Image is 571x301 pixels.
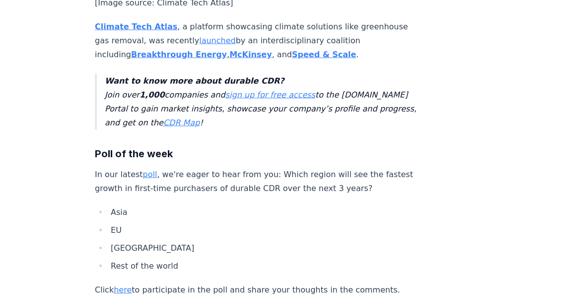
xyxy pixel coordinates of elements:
a: here [114,285,132,295]
li: Rest of the world [108,259,424,273]
p: Click to participate in the poll and share your thoughts in the comments. [95,283,424,297]
strong: Poll of the week [95,148,173,160]
strong: 1,000 [140,90,165,100]
a: Speed & Scale [292,50,356,59]
a: poll [143,170,157,179]
a: McKinsey [229,50,272,59]
em: Join over companies and to the [DOMAIN_NAME] Portal to gain market insights, showcase your compan... [105,76,417,127]
a: sign up for free access [225,90,315,100]
a: Breakthrough Energy [131,50,227,59]
p: In our latest , we're eager to hear from you: Which region will see the fastest growth in first-t... [95,168,424,196]
li: [GEOGRAPHIC_DATA] [108,241,424,255]
a: launched [199,36,235,45]
a: CDR Map [163,118,200,127]
strong: Want to know more about durable CDR? [105,76,284,86]
a: Climate Tech Atlas [95,22,177,31]
li: Asia [108,205,424,219]
p: , a platform showcasing climate solutions like greenhouse gas removal, was recently by an interdi... [95,20,424,62]
li: EU [108,223,424,237]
